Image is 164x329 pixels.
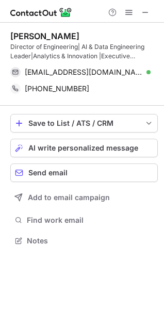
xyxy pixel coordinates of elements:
div: Director of Engineering| AI & Data Engineering Leader|Analytics & Innovation |Executive Managemen... [10,42,158,61]
span: [EMAIL_ADDRESS][DOMAIN_NAME] [25,68,143,77]
div: [PERSON_NAME] [10,31,79,41]
button: Notes [10,234,158,248]
button: Find work email [10,213,158,227]
button: save-profile-one-click [10,114,158,133]
button: Send email [10,163,158,182]
span: Send email [28,169,68,177]
div: Save to List / ATS / CRM [28,119,140,127]
button: Add to email campaign [10,188,158,207]
span: Add to email campaign [28,193,110,202]
span: Notes [27,236,154,245]
img: ContactOut v5.3.10 [10,6,72,19]
button: AI write personalized message [10,139,158,157]
span: [PHONE_NUMBER] [25,84,89,93]
span: AI write personalized message [28,144,138,152]
span: Find work email [27,216,154,225]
